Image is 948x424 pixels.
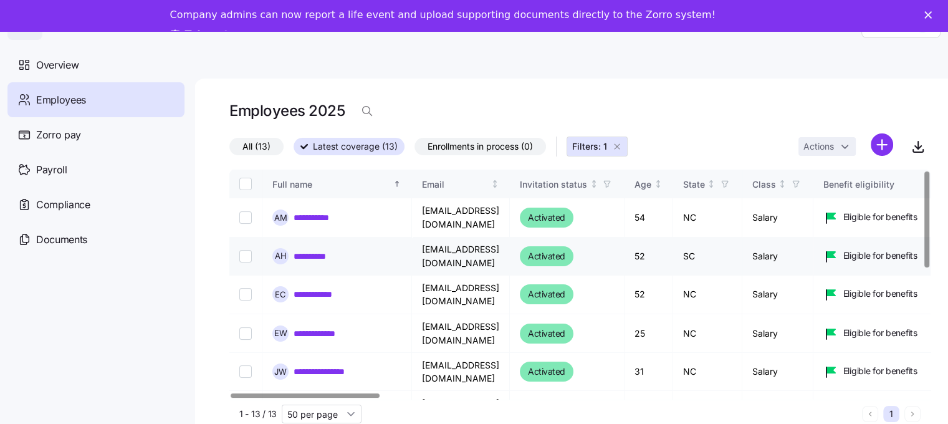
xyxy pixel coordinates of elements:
button: Filters: 1 [567,137,628,157]
td: Salary [742,353,813,391]
div: Invitation status [520,178,587,191]
span: Employees [36,92,86,108]
div: State [683,178,705,191]
div: Not sorted [654,180,663,188]
span: Enrollments in process (0) [428,138,533,155]
th: Full nameSorted ascending [262,170,412,198]
td: Salary [742,276,813,314]
div: Not sorted [707,180,716,188]
span: Documents [36,232,87,248]
span: Eligible for benefits [843,211,917,223]
span: J W [274,368,287,376]
svg: add icon [871,133,893,156]
th: StateNot sorted [673,170,742,198]
div: Sorted ascending [393,180,401,188]
span: A M [274,214,287,222]
div: Full name [272,178,391,191]
span: Activated [528,364,565,379]
div: Company admins can now report a life event and upload supporting documents directly to the Zorro ... [170,9,716,21]
td: Salary [742,314,813,353]
td: 25 [625,314,673,353]
span: Compliance [36,197,90,213]
span: Eligible for benefits [843,287,917,300]
span: Activated [528,249,565,264]
td: 54 [625,198,673,237]
div: Not sorted [491,180,499,188]
td: NC [673,353,742,391]
input: Select record 2 [239,250,252,263]
a: Payroll [7,152,184,187]
input: Select record 3 [239,288,252,301]
div: Email [422,178,489,191]
span: 1 - 13 / 13 [239,408,277,420]
span: A H [275,252,287,260]
span: Filters: 1 [572,140,607,153]
span: Eligible for benefits [843,249,917,262]
td: NC [673,198,742,237]
button: 1 [883,406,899,422]
button: Next page [904,406,921,422]
span: Actions [803,142,834,151]
a: Zorro pay [7,117,184,152]
a: Documents [7,222,184,257]
div: Not sorted [590,180,598,188]
span: Activated [528,326,565,341]
td: 31 [625,353,673,391]
span: All (13) [242,138,271,155]
span: Overview [36,57,79,73]
span: Payroll [36,162,67,178]
a: Overview [7,47,184,82]
h1: Employees 2025 [229,101,345,120]
span: Latest coverage (13) [313,138,398,155]
span: Activated [528,287,565,302]
button: Actions [798,137,856,156]
td: 52 [625,276,673,314]
td: [EMAIL_ADDRESS][DOMAIN_NAME] [412,276,510,314]
input: Select record 1 [239,211,252,224]
span: Eligible for benefits [843,365,917,377]
div: Close [924,11,937,19]
a: Employees [7,82,184,117]
td: NC [673,276,742,314]
th: EmailNot sorted [412,170,510,198]
div: Age [634,178,651,191]
input: Select all records [239,178,252,190]
span: Zorro pay [36,127,81,143]
td: [EMAIL_ADDRESS][DOMAIN_NAME] [412,314,510,353]
th: ClassNot sorted [742,170,813,198]
div: Not sorted [778,180,787,188]
input: Select record 4 [239,327,252,340]
span: Eligible for benefits [843,327,917,339]
td: [EMAIL_ADDRESS][DOMAIN_NAME] [412,198,510,237]
input: Select record 5 [239,365,252,378]
td: NC [673,314,742,353]
th: Invitation statusNot sorted [510,170,625,198]
span: Activated [528,210,565,225]
span: E C [275,291,286,299]
th: AgeNot sorted [625,170,673,198]
td: [EMAIL_ADDRESS][DOMAIN_NAME] [412,353,510,391]
td: SC [673,238,742,276]
td: [EMAIL_ADDRESS][DOMAIN_NAME] [412,238,510,276]
td: Salary [742,238,813,276]
a: Take a tour [170,29,248,42]
a: Compliance [7,187,184,222]
button: Previous page [862,406,878,422]
div: Class [752,178,776,191]
span: E W [274,329,287,337]
td: Salary [742,198,813,237]
td: 52 [625,238,673,276]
